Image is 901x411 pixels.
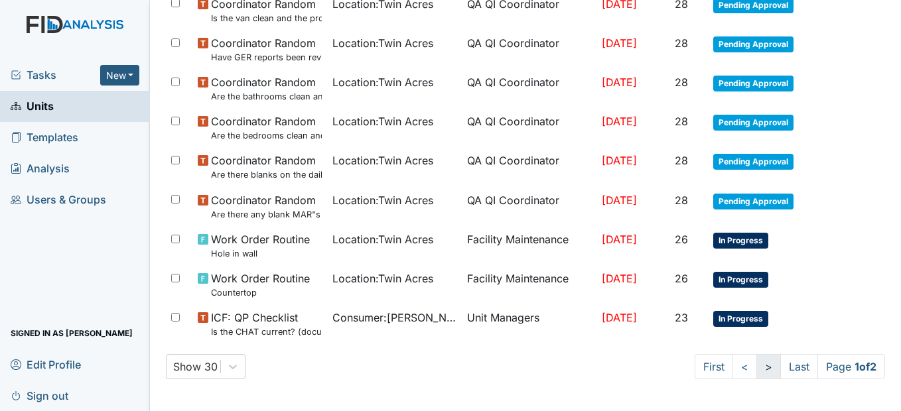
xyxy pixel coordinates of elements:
[675,311,688,324] span: 23
[602,115,637,128] span: [DATE]
[211,12,322,25] small: Is the van clean and the proper documentation been stored?
[332,310,456,325] span: Consumer : [PERSON_NAME]
[713,115,794,131] span: Pending Approval
[462,187,596,226] td: QA QI Coordinator
[11,354,81,375] span: Edit Profile
[462,304,596,343] td: Unit Managers
[732,354,757,379] a: <
[462,108,596,147] td: QA QI Coordinator
[332,231,433,247] span: Location : Twin Acres
[602,194,637,207] span: [DATE]
[855,360,876,373] strong: 1 of 2
[675,194,688,207] span: 28
[462,147,596,186] td: QA QI Coordinator
[602,154,637,167] span: [DATE]
[211,247,310,260] small: Hole in wall
[332,192,433,208] span: Location : Twin Acres
[713,233,768,249] span: In Progress
[675,36,688,50] span: 28
[675,154,688,167] span: 28
[211,192,320,221] span: Coordinator Random Are there any blank MAR"s
[332,113,433,129] span: Location : Twin Acres
[695,354,885,379] nav: task-pagination
[211,286,310,299] small: Countertop
[211,74,322,103] span: Coordinator Random Are the bathrooms clean and in good repair?
[675,233,688,246] span: 26
[462,226,596,265] td: Facility Maintenance
[211,113,322,142] span: Coordinator Random Are the bedrooms clean and in good repair?
[11,158,70,179] span: Analysis
[11,385,68,406] span: Sign out
[675,272,688,285] span: 26
[462,30,596,69] td: QA QI Coordinator
[332,74,433,90] span: Location : Twin Acres
[713,76,794,91] span: Pending Approval
[173,359,218,375] div: Show 30
[462,69,596,108] td: QA QI Coordinator
[211,208,320,221] small: Are there any blank MAR"s
[602,76,637,89] span: [DATE]
[211,310,322,338] span: ICF: QP Checklist Is the CHAT current? (document the date in the comment section)
[817,354,885,379] span: Page
[211,90,322,103] small: Are the bathrooms clean and in good repair?
[211,231,310,260] span: Work Order Routine Hole in wall
[713,194,794,209] span: Pending Approval
[675,115,688,128] span: 28
[100,65,140,86] button: New
[332,152,433,168] span: Location : Twin Acres
[602,233,637,246] span: [DATE]
[713,154,794,170] span: Pending Approval
[713,311,768,327] span: In Progress
[675,76,688,89] span: 28
[11,67,100,83] a: Tasks
[211,35,322,64] span: Coordinator Random Have GER reports been reviewed by managers within 72 hours of occurrence?
[713,272,768,288] span: In Progress
[11,127,78,148] span: Templates
[462,265,596,304] td: Facility Maintenance
[602,311,637,324] span: [DATE]
[211,51,322,64] small: Have GER reports been reviewed by managers within 72 hours of occurrence?
[211,270,310,299] span: Work Order Routine Countertop
[11,323,133,343] span: Signed in as [PERSON_NAME]
[695,354,733,379] a: First
[211,325,322,338] small: Is the CHAT current? (document the date in the comment section)
[780,354,818,379] a: Last
[11,96,54,117] span: Units
[211,152,322,181] span: Coordinator Random Are there blanks on the daily communication logs that have not been addressed ...
[11,190,106,210] span: Users & Groups
[211,168,322,181] small: Are there blanks on the daily communication logs that have not been addressed by managers?
[713,36,794,52] span: Pending Approval
[602,272,637,285] span: [DATE]
[211,129,322,142] small: Are the bedrooms clean and in good repair?
[332,35,433,51] span: Location : Twin Acres
[756,354,781,379] a: >
[602,36,637,50] span: [DATE]
[332,270,433,286] span: Location : Twin Acres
